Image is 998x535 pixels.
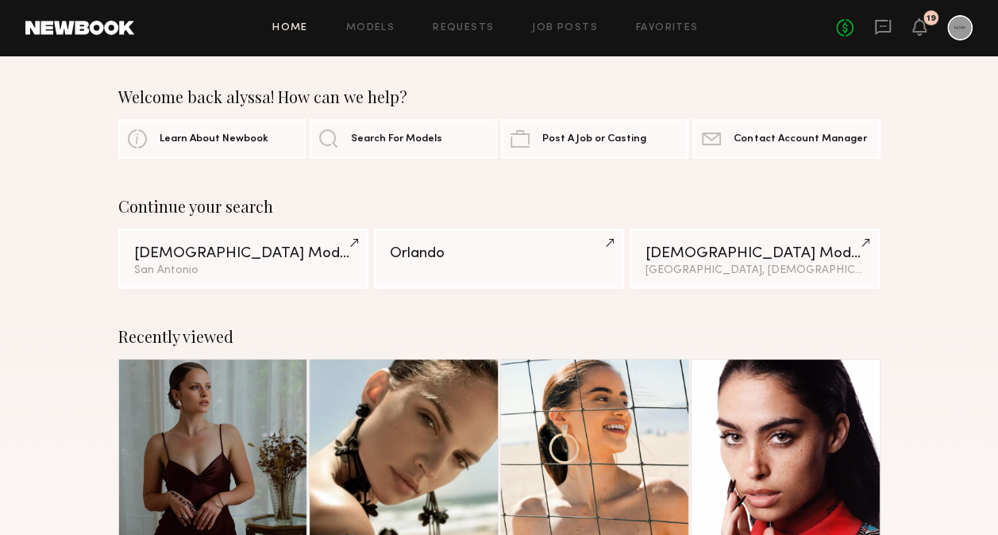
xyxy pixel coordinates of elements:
[692,119,880,159] a: Contact Account Manager
[501,119,688,159] a: Post A Job or Casting
[118,197,880,216] div: Continue your search
[532,23,598,33] a: Job Posts
[118,87,880,106] div: Welcome back alyssa! How can we help?
[118,229,369,289] a: [DEMOGRAPHIC_DATA] ModelsSan Antonio
[542,134,646,144] span: Post A Job or Casting
[160,134,268,144] span: Learn About Newbook
[645,265,865,276] div: [GEOGRAPHIC_DATA], [DEMOGRAPHIC_DATA]
[118,119,306,159] a: Learn About Newbook
[134,246,353,261] div: [DEMOGRAPHIC_DATA] Models
[374,229,625,289] a: Orlando
[636,23,699,33] a: Favorites
[134,265,353,276] div: San Antonio
[272,23,308,33] a: Home
[433,23,494,33] a: Requests
[645,246,865,261] div: [DEMOGRAPHIC_DATA] Models
[630,229,880,289] a: [DEMOGRAPHIC_DATA] Models[GEOGRAPHIC_DATA], [DEMOGRAPHIC_DATA]
[351,134,442,144] span: Search For Models
[346,23,395,33] a: Models
[310,119,497,159] a: Search For Models
[390,246,609,261] div: Orlando
[734,134,866,144] span: Contact Account Manager
[927,14,936,23] div: 19
[118,327,880,346] div: Recently viewed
